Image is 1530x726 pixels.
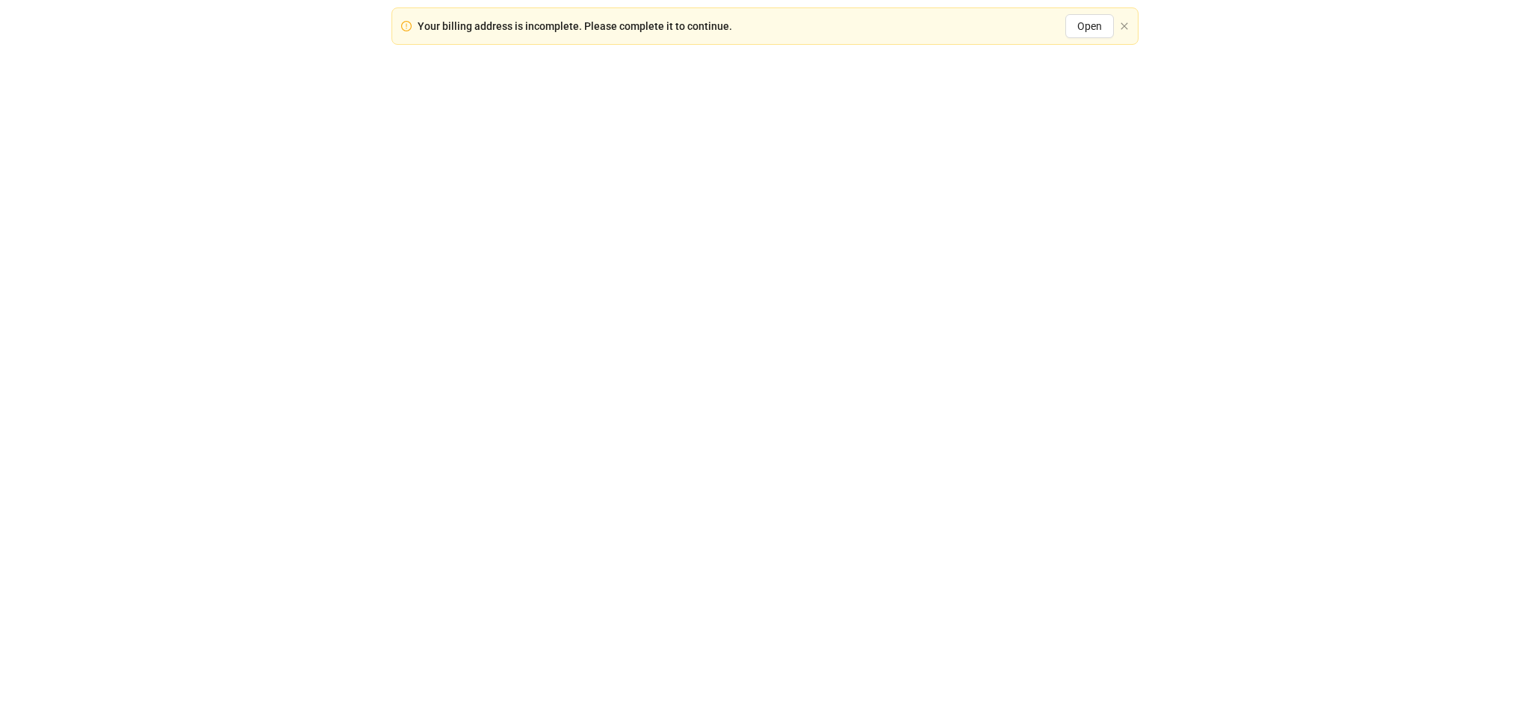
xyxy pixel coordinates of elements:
[1065,14,1114,38] button: Open
[1077,20,1102,32] span: Open
[401,21,412,31] span: exclamation-circle
[1120,22,1129,31] button: close
[418,18,732,34] div: Your billing address is incomplete. Please complete it to continue.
